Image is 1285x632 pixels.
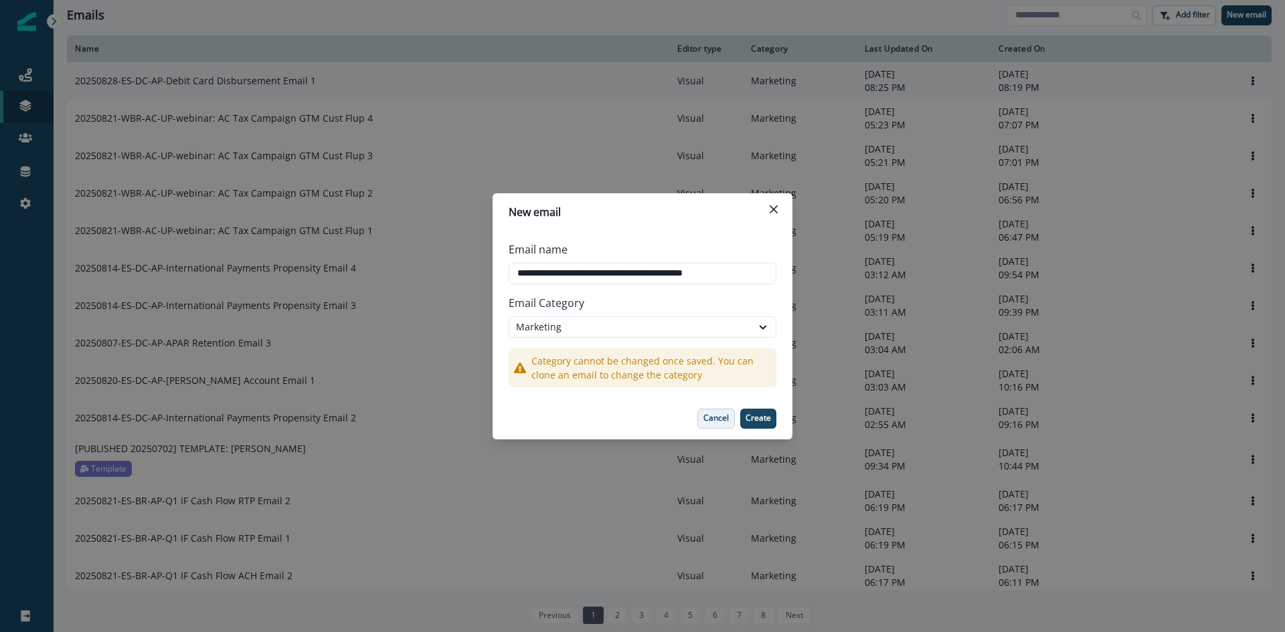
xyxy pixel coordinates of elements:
p: Email name [509,241,568,257]
button: Create [740,409,776,429]
p: Create [746,413,771,423]
button: Cancel [697,409,735,429]
p: Cancel [703,413,729,423]
p: Email Category [509,290,776,316]
button: Close [763,199,784,220]
div: Marketing [516,320,745,334]
p: Category cannot be changed once saved. You can clone an email to change the category [531,354,771,382]
p: New email [509,204,561,220]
